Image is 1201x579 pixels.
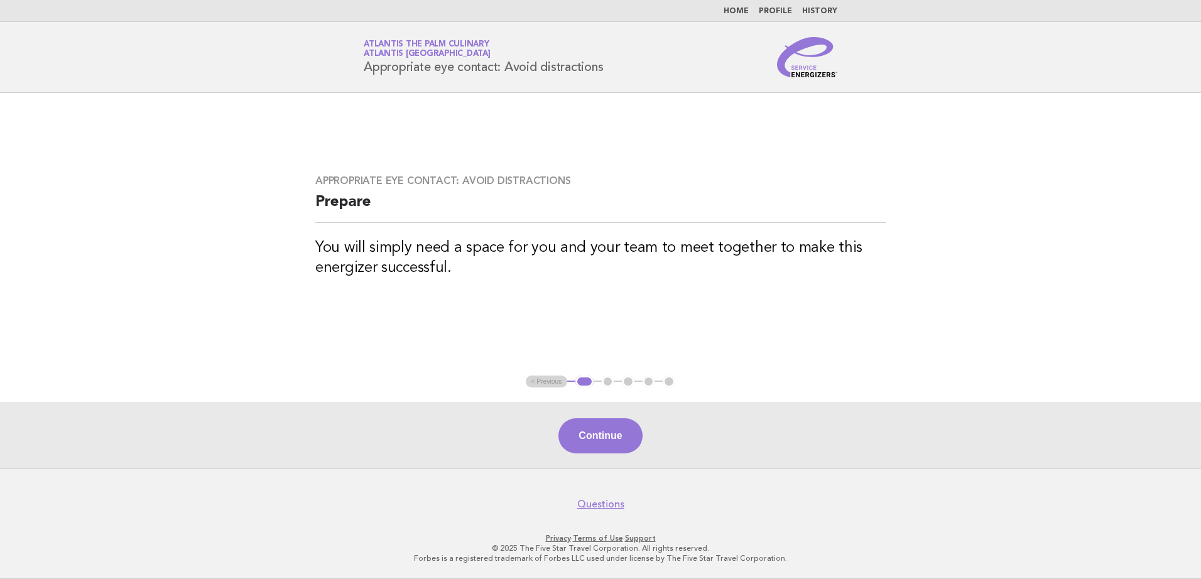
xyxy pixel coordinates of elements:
p: Forbes is a registered trademark of Forbes LLC used under license by The Five Star Travel Corpora... [216,553,985,563]
a: Terms of Use [573,534,623,543]
button: Continue [558,418,642,453]
img: Service Energizers [777,37,837,77]
p: · · [216,533,985,543]
a: History [802,8,837,15]
h2: Prepare [315,192,886,223]
h3: Appropriate eye contact: Avoid distractions [315,175,886,187]
a: Profile [759,8,792,15]
h1: Appropriate eye contact: Avoid distractions [364,41,603,73]
a: Privacy [546,534,571,543]
a: Atlantis The Palm CulinaryAtlantis [GEOGRAPHIC_DATA] [364,40,491,58]
a: Questions [577,498,624,511]
p: © 2025 The Five Star Travel Corporation. All rights reserved. [216,543,985,553]
a: Home [724,8,749,15]
button: 1 [575,376,594,388]
h3: You will simply need a space for you and your team to meet together to make this energizer succes... [315,238,886,278]
a: Support [625,534,656,543]
span: Atlantis [GEOGRAPHIC_DATA] [364,50,491,58]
